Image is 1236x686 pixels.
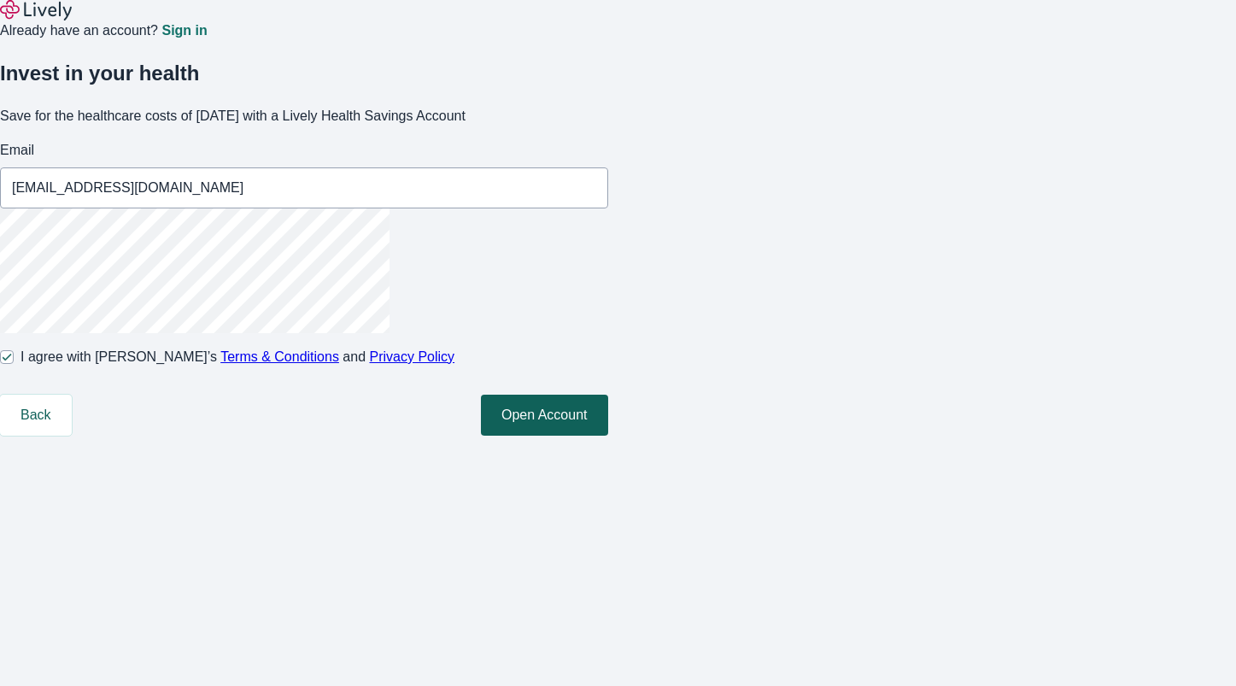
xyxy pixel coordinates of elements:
a: Terms & Conditions [220,349,339,364]
button: Open Account [481,395,608,436]
a: Privacy Policy [370,349,455,364]
span: I agree with [PERSON_NAME]’s and [21,347,454,367]
a: Sign in [161,24,207,38]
